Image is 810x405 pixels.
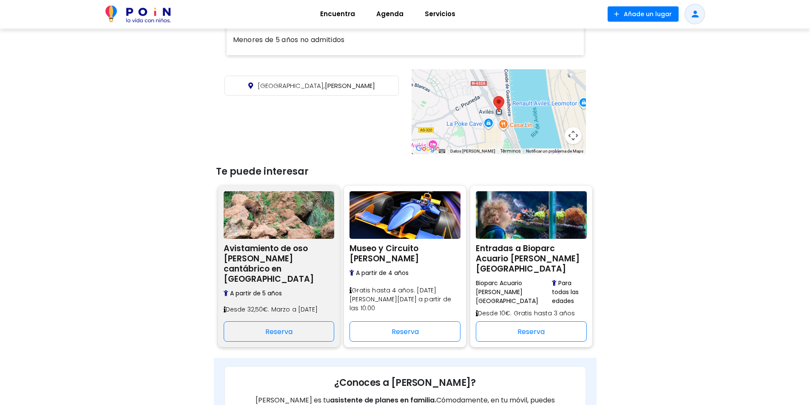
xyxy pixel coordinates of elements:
a: Abre esta zona en Google Maps (se abre en una nueva ventana) [414,143,442,154]
p: Desde 32,50€. Marzo a [DATE] [224,302,335,317]
span: [GEOGRAPHIC_DATA], [258,81,325,90]
img: POiN [105,6,171,23]
h2: Museo y Circuito [PERSON_NAME] [350,241,460,264]
p: Desde 10€. Gratis hasta 3 años [476,306,587,321]
a: Encuentra [310,4,366,24]
span: A partir de 4 años [350,269,409,278]
div: Reserva [350,321,460,342]
h3: Te puede interesar [216,166,594,177]
img: Entradas a Bioparc Acuario de Gijón [476,191,587,239]
a: Entradas a Bioparc Acuario de Gijón Entradas a Bioparc Acuario [PERSON_NAME][GEOGRAPHIC_DATA] Bio... [476,191,587,342]
h2: Avistamiento de oso [PERSON_NAME] cantábrico en [GEOGRAPHIC_DATA] [224,241,335,284]
a: Notificar un problema de Maps [526,149,583,153]
button: Controles de visualización del mapa [565,127,582,144]
a: Avistamiento de oso pardo cantábrico en Asturias Avistamiento de oso [PERSON_NAME] cantábrico en ... [224,191,335,342]
p: Menores de 5 años no admitidos [233,35,577,45]
span: A partir de 5 años [224,289,282,298]
a: Museo y Circuito Fernando Alonso Museo y Circuito [PERSON_NAME] A partir de 4 años Gratis hasta 4... [350,191,460,342]
img: Avistamiento de oso pardo cantábrico en Asturias [224,191,335,239]
span: [PERSON_NAME] [258,81,375,90]
a: Servicios [414,4,466,24]
span: Servicios [421,7,459,21]
img: Museo y Circuito Fernando Alonso [350,191,460,239]
h2: Entradas a Bioparc Acuario [PERSON_NAME][GEOGRAPHIC_DATA] [476,241,587,274]
img: Google [414,143,442,154]
button: Añade un lugar [608,6,679,22]
span: Encuentra [316,7,359,21]
span: asistente de planes en familia. [330,395,436,405]
h3: ¿Conoces a [PERSON_NAME]? [236,377,575,388]
a: Términos [500,148,521,154]
span: Bioparc Acuario [PERSON_NAME][GEOGRAPHIC_DATA] [476,279,552,306]
a: Agenda [366,4,414,24]
span: Para todas las edades [552,279,587,306]
div: Reserva [476,321,587,342]
button: Combinaciones de teclas [439,148,445,154]
span: Agenda [372,7,407,21]
p: Gratis hasta 4 años. [DATE] [PERSON_NAME][DATE] a partir de las 10:00 [350,283,460,316]
button: Datos del mapa [450,148,495,154]
div: Reserva [224,321,335,342]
